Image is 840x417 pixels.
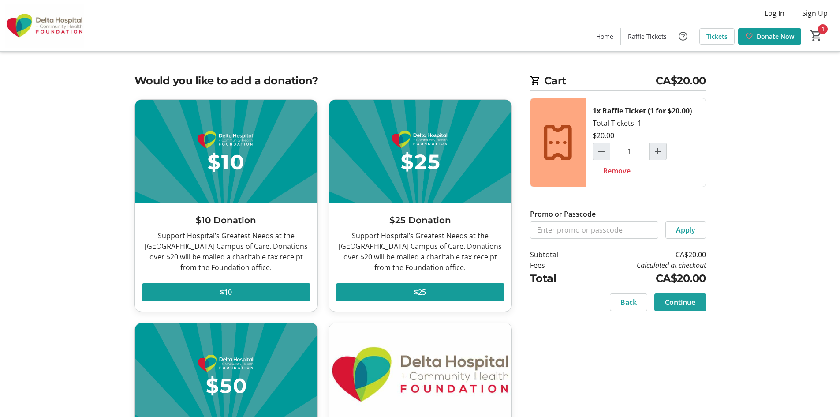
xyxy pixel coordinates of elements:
[699,28,735,45] a: Tickets
[530,249,581,260] td: Subtotal
[593,130,614,141] div: $20.00
[621,28,674,45] a: Raffle Tickets
[808,28,824,44] button: Cart
[593,105,692,116] div: 1x Raffle Ticket (1 for $20.00)
[530,221,658,239] input: Enter promo or passcode
[336,214,504,227] h3: $25 Donation
[802,8,828,19] span: Sign Up
[765,8,784,19] span: Log In
[665,297,695,308] span: Continue
[738,28,801,45] a: Donate Now
[758,6,791,20] button: Log In
[676,225,695,235] span: Apply
[581,270,706,286] td: CA$20.00
[581,249,706,260] td: CA$20.00
[656,73,706,89] span: CA$20.00
[530,260,581,270] td: Fees
[757,32,794,41] span: Donate Now
[329,100,511,203] img: $25 Donation
[142,283,310,301] button: $10
[610,143,650,160] input: Raffle Ticket (1 for $20.00) Quantity
[530,270,581,286] td: Total
[586,98,706,187] div: Total Tickets: 1
[596,32,613,41] span: Home
[5,4,84,48] img: Delta Hospital and Community Health Foundation's Logo
[603,165,631,176] span: Remove
[610,293,647,311] button: Back
[654,293,706,311] button: Continue
[581,260,706,270] td: Calculated at checkout
[628,32,667,41] span: Raffle Tickets
[795,6,835,20] button: Sign Up
[530,73,706,91] h2: Cart
[134,73,512,89] h2: Would you like to add a donation?
[593,162,641,180] button: Remove
[142,214,310,227] h3: $10 Donation
[336,230,504,273] div: Support Hospital’s Greatest Needs at the [GEOGRAPHIC_DATA] Campus of Care. Donations over $20 wil...
[414,287,426,297] span: $25
[135,100,317,203] img: $10 Donation
[665,221,706,239] button: Apply
[706,32,728,41] span: Tickets
[336,283,504,301] button: $25
[530,209,596,219] label: Promo or Passcode
[620,297,637,308] span: Back
[142,230,310,273] div: Support Hospital’s Greatest Needs at the [GEOGRAPHIC_DATA] Campus of Care. Donations over $20 wil...
[220,287,232,297] span: $10
[589,28,620,45] a: Home
[674,27,692,45] button: Help
[593,143,610,160] button: Decrement by one
[650,143,666,160] button: Increment by one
